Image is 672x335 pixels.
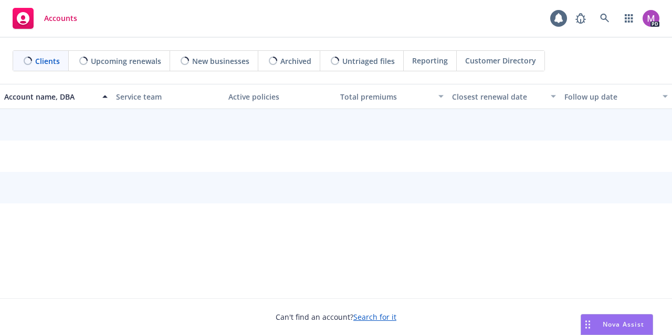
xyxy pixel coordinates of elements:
[112,84,224,109] button: Service team
[564,91,656,102] div: Follow up date
[340,91,432,102] div: Total premiums
[224,84,336,109] button: Active policies
[44,14,77,23] span: Accounts
[412,55,448,66] span: Reporting
[452,91,544,102] div: Closest renewal date
[465,55,536,66] span: Customer Directory
[91,56,161,67] span: Upcoming renewals
[594,8,615,29] a: Search
[4,91,96,102] div: Account name, DBA
[192,56,249,67] span: New businesses
[276,311,396,322] span: Can't find an account?
[560,84,672,109] button: Follow up date
[570,8,591,29] a: Report a Bug
[8,4,81,33] a: Accounts
[336,84,448,109] button: Total premiums
[116,91,219,102] div: Service team
[280,56,311,67] span: Archived
[228,91,332,102] div: Active policies
[353,312,396,322] a: Search for it
[35,56,60,67] span: Clients
[618,8,639,29] a: Switch app
[342,56,395,67] span: Untriaged files
[448,84,560,109] button: Closest renewal date
[603,320,644,329] span: Nova Assist
[581,315,594,334] div: Drag to move
[643,10,659,27] img: photo
[581,314,653,335] button: Nova Assist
